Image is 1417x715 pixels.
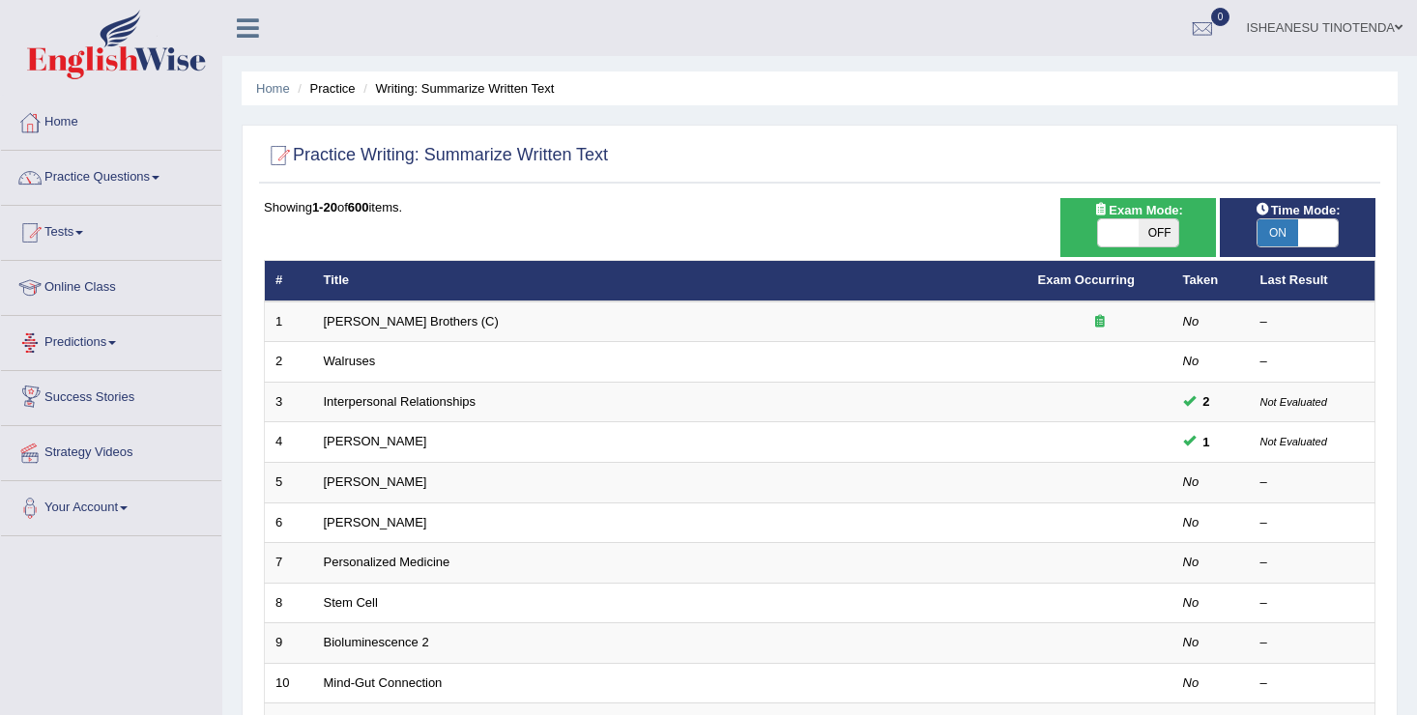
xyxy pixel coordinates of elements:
[1260,396,1327,408] small: Not Evaluated
[324,675,443,690] a: Mind-Gut Connection
[313,261,1027,301] th: Title
[1,371,221,419] a: Success Stories
[1260,594,1365,613] div: –
[256,81,290,96] a: Home
[1,206,221,254] a: Tests
[1260,353,1365,371] div: –
[324,314,499,329] a: [PERSON_NAME] Brothers (C)
[1060,198,1216,257] div: Show exams occurring in exams
[324,474,427,489] a: [PERSON_NAME]
[1260,436,1327,447] small: Not Evaluated
[1260,674,1365,693] div: –
[1183,555,1200,569] em: No
[265,342,313,383] td: 2
[324,595,378,610] a: Stem Cell
[1038,313,1162,331] div: Exam occurring question
[265,543,313,584] td: 7
[264,141,608,170] h2: Practice Writing: Summarize Written Text
[1139,219,1179,246] span: OFF
[265,463,313,503] td: 5
[265,583,313,623] td: 8
[312,200,337,214] b: 1-20
[265,301,313,342] td: 1
[1183,515,1200,529] em: No
[1172,261,1250,301] th: Taken
[324,555,450,569] a: Personalized Medicine
[324,635,429,649] a: Bioluminescence 2
[265,663,313,703] td: 10
[1,96,221,144] a: Home
[324,354,376,368] a: Walruses
[1258,219,1298,246] span: ON
[1183,595,1200,610] em: No
[265,261,313,301] th: #
[348,200,369,214] b: 600
[1183,635,1200,649] em: No
[264,198,1375,216] div: Showing of items.
[1196,391,1218,412] span: You can still take this question
[1183,314,1200,329] em: No
[1,316,221,364] a: Predictions
[324,394,477,409] a: Interpersonal Relationships
[1183,354,1200,368] em: No
[1183,675,1200,690] em: No
[1260,554,1365,572] div: –
[265,502,313,543] td: 6
[1260,313,1365,331] div: –
[1,481,221,529] a: Your Account
[1,261,221,309] a: Online Class
[1260,634,1365,652] div: –
[324,434,427,448] a: [PERSON_NAME]
[1183,474,1200,489] em: No
[1196,432,1218,452] span: You can still take this question
[1260,473,1365,492] div: –
[1248,200,1348,220] span: Time Mode:
[1085,200,1190,220] span: Exam Mode:
[324,515,427,529] a: [PERSON_NAME]
[1038,272,1135,287] a: Exam Occurring
[265,623,313,664] td: 9
[1260,514,1365,532] div: –
[1211,8,1230,26] span: 0
[359,79,554,98] li: Writing: Summarize Written Text
[1,151,221,199] a: Practice Questions
[265,422,313,463] td: 4
[1,426,221,474] a: Strategy Videos
[265,382,313,422] td: 3
[293,79,355,98] li: Practice
[1250,261,1375,301] th: Last Result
